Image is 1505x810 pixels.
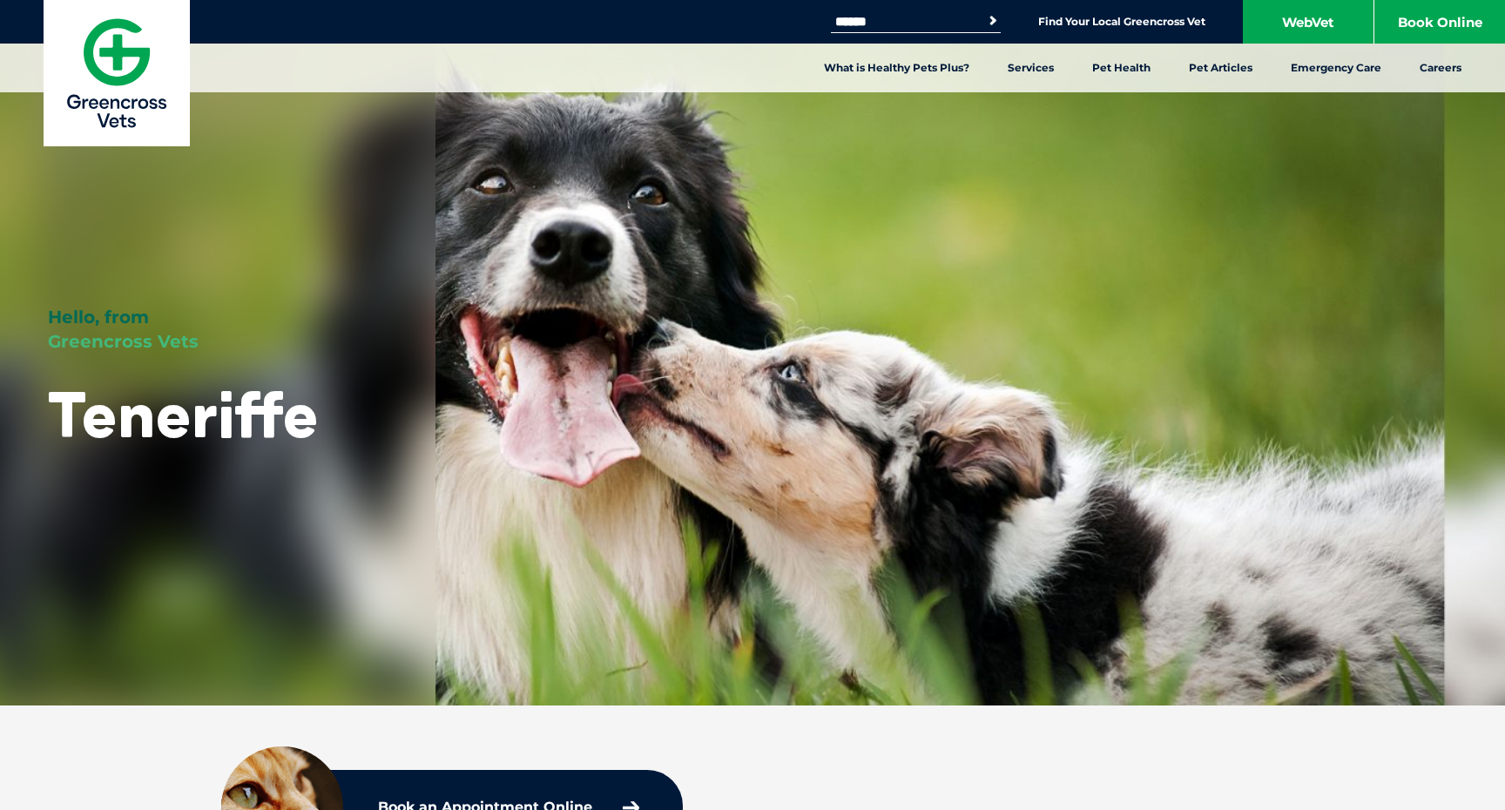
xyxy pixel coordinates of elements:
a: What is Healthy Pets Plus? [805,44,989,92]
span: Hello, from [48,307,149,327]
a: Pet Articles [1170,44,1272,92]
button: Search [984,12,1002,30]
a: Pet Health [1073,44,1170,92]
span: Greencross Vets [48,331,199,352]
a: Careers [1400,44,1481,92]
a: Find Your Local Greencross Vet [1038,15,1205,29]
h1: Teneriffe [48,380,319,449]
a: Emergency Care [1272,44,1400,92]
a: Services [989,44,1073,92]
